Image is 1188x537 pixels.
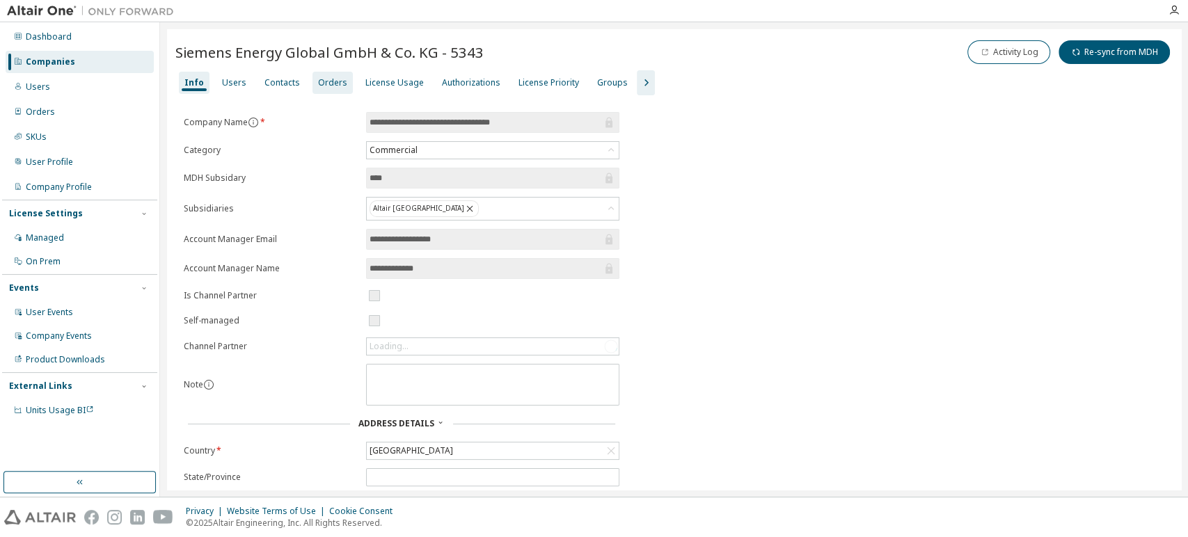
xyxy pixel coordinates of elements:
[367,143,420,158] div: Commercial
[26,330,92,342] div: Company Events
[26,56,75,67] div: Companies
[184,290,358,301] label: Is Channel Partner
[184,445,358,456] label: Country
[329,506,401,517] div: Cookie Consent
[84,510,99,524] img: facebook.svg
[9,208,83,219] div: License Settings
[367,338,619,355] div: Loading...
[184,173,358,184] label: MDH Subsidary
[9,282,39,294] div: Events
[370,200,479,217] div: Altair [GEOGRAPHIC_DATA]
[358,417,434,429] span: Address Details
[367,443,455,458] div: [GEOGRAPHIC_DATA]
[26,354,105,365] div: Product Downloads
[367,142,619,159] div: Commercial
[518,77,579,88] div: License Priority
[175,42,484,62] span: Siemens Energy Global GmbH & Co. KG - 5343
[186,506,227,517] div: Privacy
[442,77,500,88] div: Authorizations
[26,31,72,42] div: Dashboard
[184,77,204,88] div: Info
[107,510,122,524] img: instagram.svg
[370,341,409,352] div: Loading...
[130,510,145,524] img: linkedin.svg
[203,379,214,390] button: information
[26,256,61,267] div: On Prem
[26,157,73,168] div: User Profile
[967,40,1050,64] button: Activity Log
[153,510,173,524] img: youtube.svg
[597,77,628,88] div: Groups
[184,341,358,352] label: Channel Partner
[184,263,358,274] label: Account Manager Name
[222,77,246,88] div: Users
[26,81,50,93] div: Users
[264,77,300,88] div: Contacts
[26,106,55,118] div: Orders
[367,442,619,459] div: [GEOGRAPHIC_DATA]
[26,404,94,416] span: Units Usage BI
[26,182,92,193] div: Company Profile
[184,315,358,326] label: Self-managed
[184,472,358,483] label: State/Province
[184,378,203,390] label: Note
[184,117,358,128] label: Company Name
[184,203,358,214] label: Subsidiaries
[248,117,259,128] button: information
[367,198,619,220] div: Altair [GEOGRAPHIC_DATA]
[26,232,64,243] div: Managed
[186,517,401,529] p: © 2025 Altair Engineering, Inc. All Rights Reserved.
[4,510,76,524] img: altair_logo.svg
[365,77,424,88] div: License Usage
[184,145,358,156] label: Category
[7,4,181,18] img: Altair One
[184,234,358,245] label: Account Manager Email
[1059,40,1170,64] button: Re-sync from MDH
[9,380,72,392] div: External Links
[26,131,47,143] div: SKUs
[318,77,347,88] div: Orders
[26,307,73,318] div: User Events
[227,506,329,517] div: Website Terms of Use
